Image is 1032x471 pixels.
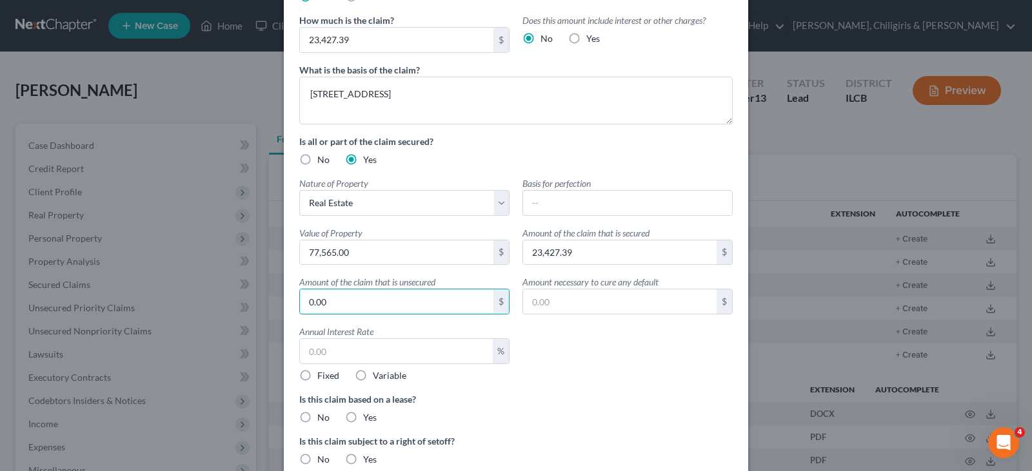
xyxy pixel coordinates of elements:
span: 4 [1015,427,1025,437]
div: $ [717,289,732,314]
div: $ [493,289,509,314]
input: 0.00 [300,28,493,52]
label: Amount of the claim that is secured [522,226,650,240]
span: No [317,154,330,165]
label: How much is the claim? [299,14,394,27]
label: What is the basis of the claim? [299,63,420,77]
label: Value of Property [299,226,362,240]
span: Yes [363,154,377,165]
input: 0.00 [523,240,717,265]
input: 0.00 [300,240,493,265]
div: $ [493,28,509,52]
span: No [541,33,553,44]
input: 0.00 [300,289,493,314]
div: $ [717,240,732,265]
span: No [317,454,330,465]
input: 0.00 [523,289,717,314]
span: Yes [363,454,377,465]
span: Fixed [317,370,339,381]
input: -- [523,191,732,215]
div: $ [493,240,509,265]
span: Yes [586,33,600,44]
label: Basis for perfection [522,177,591,190]
div: % [493,339,509,363]
input: 0.00 [300,339,493,363]
label: Is this claim subject to a right of setoff? [299,434,733,448]
label: Nature of Property [299,177,368,190]
label: Amount of the claim that is unsecured [299,275,435,289]
label: Annual Interest Rate [299,325,373,338]
label: Is all or part of the claim secured? [299,135,733,148]
span: Variable [373,370,406,381]
span: Yes [363,412,377,423]
label: Amount necessary to cure any default [522,275,659,289]
label: Does this amount include interest or other charges? [522,14,733,27]
span: No [317,412,330,423]
label: Is this claim based on a lease? [299,392,733,406]
iframe: Intercom live chat [988,427,1019,458]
